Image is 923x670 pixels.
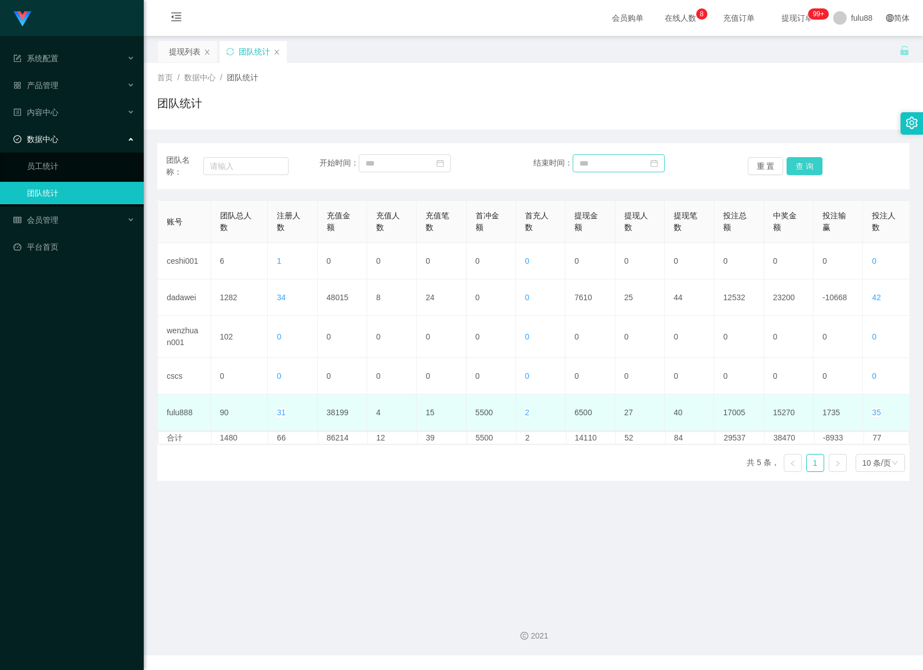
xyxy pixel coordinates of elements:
span: 团队总人数 [220,211,252,232]
i: 图标: menu-fold [157,1,195,36]
td: 52 [616,432,665,444]
div: 团队统计 [239,41,270,62]
span: 会员管理 [13,215,58,224]
span: 首页 [157,73,173,82]
span: 0 [525,332,529,341]
span: 0 [525,256,529,265]
span: 提现订单 [776,14,819,22]
span: 投注总额 [723,211,747,232]
span: 提现笔数 [674,211,697,232]
span: 34 [277,293,286,302]
i: 图标: check-circle-o [13,135,21,143]
td: 8 [367,279,417,316]
td: 0 [565,358,615,394]
span: 首充人数 [525,211,549,232]
span: 首冲金额 [476,211,499,232]
td: cscs [158,358,211,394]
td: 38470 [765,432,814,444]
td: 44 [665,279,714,316]
td: 0 [615,243,665,279]
i: 图标: form [13,54,21,62]
span: 开始时间： [319,158,359,167]
td: 5500 [467,394,516,431]
td: fulu888 [158,394,211,431]
td: 0 [764,243,814,279]
td: 102 [211,316,268,358]
td: 0 [211,358,268,394]
td: -8933 [815,432,864,444]
span: 在线人数 [659,14,702,22]
td: 38199 [318,394,367,431]
span: 结束时间： [533,158,573,167]
td: 0 [565,316,615,358]
td: 39 [418,432,467,444]
td: 0 [318,358,367,394]
a: 图标: dashboard平台首页 [13,236,135,258]
td: 0 [714,243,764,279]
td: 0 [467,358,516,394]
span: 0 [277,371,281,380]
td: 15270 [764,394,814,431]
a: 员工统计 [27,155,135,177]
td: 66 [268,432,318,444]
td: 0 [318,243,367,279]
td: 0 [665,316,714,358]
span: 投注输赢 [823,211,846,232]
div: 2021 [153,630,914,642]
td: 1735 [814,394,863,431]
td: 77 [864,432,913,444]
i: 图标: sync [226,48,234,56]
span: / [220,73,222,82]
td: wenzhuan001 [158,316,211,358]
span: 充值人数 [376,211,400,232]
span: 内容中心 [13,108,58,117]
td: 48015 [318,279,367,316]
span: 2 [525,408,529,417]
td: 24 [417,279,466,316]
span: 注册人数 [277,211,300,232]
td: 0 [764,316,814,358]
span: 团队统计 [227,73,258,82]
td: 0 [565,243,615,279]
i: 图标: setting [906,117,918,129]
td: 7610 [565,279,615,316]
li: 共 5 条， [747,454,779,472]
i: 图标: unlock [899,45,910,56]
td: 0 [367,316,417,358]
td: 0 [367,243,417,279]
i: 图标: calendar [436,159,444,167]
span: 数据中心 [184,73,216,82]
td: 27 [615,394,665,431]
img: logo.9652507e.png [13,11,31,27]
span: 提现金额 [574,211,598,232]
td: 29537 [715,432,765,444]
span: 0 [872,371,876,380]
td: 25 [615,279,665,316]
span: 产品管理 [13,81,58,90]
span: 数据中心 [13,135,58,144]
i: 图标: global [886,14,894,22]
td: 1480 [212,432,269,444]
td: 0 [367,358,417,394]
i: 图标: down [892,460,898,467]
td: 6 [211,243,268,279]
span: 0 [525,293,529,302]
td: 0 [417,316,466,358]
td: 0 [467,316,516,358]
button: 重 置 [748,157,784,175]
i: 图标: profile [13,108,21,116]
sup: 180 [808,8,829,20]
sup: 8 [696,8,707,20]
span: 充值金额 [327,211,350,232]
span: 0 [872,256,876,265]
li: 下一页 [829,454,847,472]
td: 15 [417,394,466,431]
i: 图标: calendar [650,159,658,167]
td: 5500 [467,432,517,444]
i: 图标: appstore-o [13,81,21,89]
a: 团队统计 [27,182,135,204]
td: 12532 [714,279,764,316]
td: 2 [517,432,566,444]
td: 14110 [566,432,616,444]
div: 10 条/页 [862,455,891,471]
